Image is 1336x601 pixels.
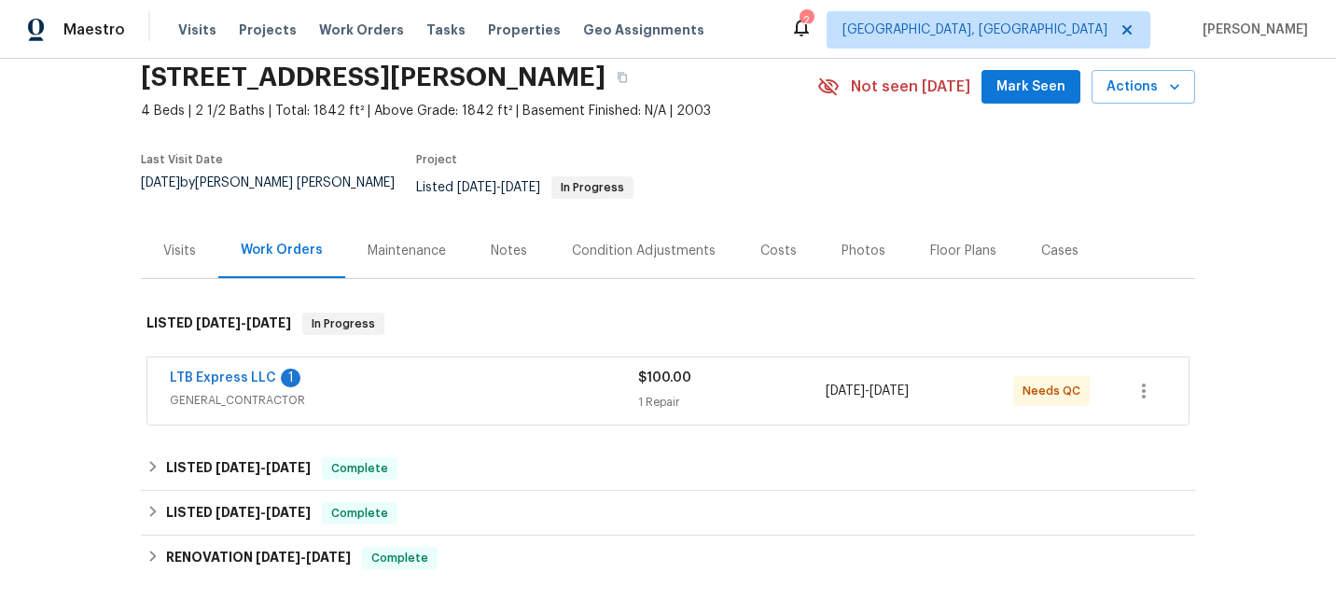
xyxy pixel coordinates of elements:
span: Geo Assignments [583,21,704,39]
button: Mark Seen [981,70,1080,105]
div: Visits [163,242,196,260]
div: 2 [800,11,813,30]
span: [DATE] [141,176,180,189]
span: [DATE] [216,461,260,474]
span: Last Visit Date [141,154,223,165]
span: Project [416,154,457,165]
div: Floor Plans [930,242,996,260]
span: - [457,181,540,194]
div: LISTED [DATE]-[DATE]In Progress [141,294,1195,354]
span: - [826,382,909,400]
span: In Progress [553,182,632,193]
span: [DATE] [266,506,311,519]
h6: RENOVATION [166,547,351,569]
span: Work Orders [319,21,404,39]
div: Condition Adjustments [572,242,716,260]
div: Costs [760,242,797,260]
span: [DATE] [196,316,241,329]
div: LISTED [DATE]-[DATE]Complete [141,446,1195,491]
span: Actions [1106,76,1180,99]
div: RENOVATION [DATE]-[DATE]Complete [141,536,1195,580]
span: In Progress [304,314,383,333]
span: Complete [324,504,396,523]
span: [DATE] [216,506,260,519]
div: 1 Repair [638,393,826,412]
span: - [256,551,351,564]
span: 4 Beds | 2 1/2 Baths | Total: 1842 ft² | Above Grade: 1842 ft² | Basement Finished: N/A | 2003 [141,102,817,120]
span: Visits [178,21,216,39]
span: [DATE] [826,384,865,398]
span: Mark Seen [996,76,1065,99]
span: Needs QC [1023,382,1088,400]
span: [PERSON_NAME] [1195,21,1308,39]
span: Complete [364,549,436,567]
span: [DATE] [870,384,909,398]
div: Cases [1041,242,1079,260]
span: [DATE] [306,551,351,564]
h2: [STREET_ADDRESS][PERSON_NAME] [141,68,605,87]
span: Projects [239,21,297,39]
span: Listed [416,181,633,194]
span: [DATE] [256,551,300,564]
div: by [PERSON_NAME] [PERSON_NAME] [141,176,416,212]
div: 1 [281,369,300,387]
h6: LISTED [166,457,311,480]
span: Complete [324,459,396,478]
span: $100.00 [638,371,691,384]
div: Maintenance [368,242,446,260]
span: [DATE] [457,181,496,194]
span: - [216,461,311,474]
span: GENERAL_CONTRACTOR [170,391,638,410]
span: [DATE] [246,316,291,329]
span: Maestro [63,21,125,39]
span: - [216,506,311,519]
span: Tasks [426,23,466,36]
span: - [196,316,291,329]
div: Work Orders [241,241,323,259]
div: LISTED [DATE]-[DATE]Complete [141,491,1195,536]
h6: LISTED [166,502,311,524]
span: Properties [488,21,561,39]
div: Photos [842,242,885,260]
span: [DATE] [266,461,311,474]
span: [DATE] [501,181,540,194]
button: Copy Address [605,61,639,94]
h6: LISTED [146,313,291,335]
button: Actions [1092,70,1195,105]
div: Notes [491,242,527,260]
span: Not seen [DATE] [851,77,970,96]
span: [GEOGRAPHIC_DATA], [GEOGRAPHIC_DATA] [842,21,1107,39]
a: LTB Express LLC [170,371,276,384]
